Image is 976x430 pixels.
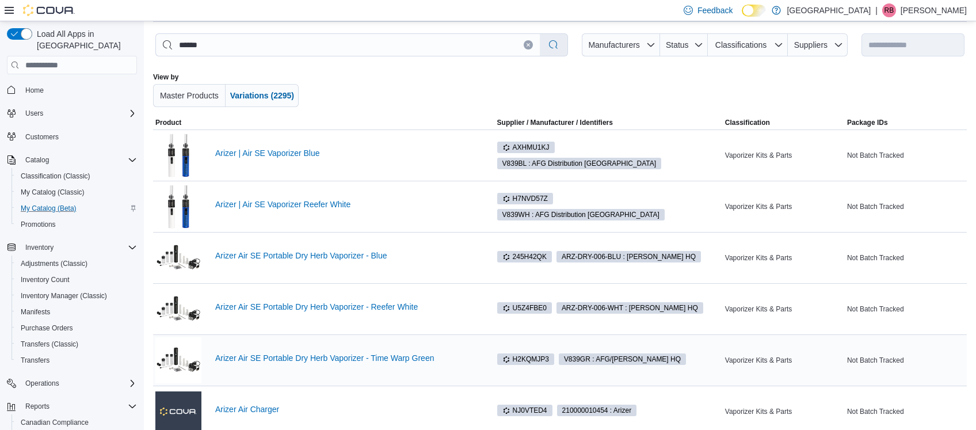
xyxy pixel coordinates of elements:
[21,324,73,333] span: Purchase Orders
[697,5,733,16] span: Feedback
[497,209,665,220] span: V839WH : AFG Distribution Canada
[497,405,552,416] span: NJ0VTED4
[16,218,60,231] a: Promotions
[155,235,201,281] img: Arizer Air SE Portable Dry Herb Vaporizer - Blue
[502,142,550,153] span: AXHMU1KJ
[215,251,476,260] a: Arizer Air SE Portable Dry Herb Vaporizer - Blue
[21,188,85,197] span: My Catalog (Classic)
[21,376,137,390] span: Operations
[25,109,43,118] span: Users
[16,185,89,199] a: My Catalog (Classic)
[25,402,49,411] span: Reports
[226,84,299,107] button: Variations (2295)
[16,353,54,367] a: Transfers
[21,340,78,349] span: Transfers (Classic)
[502,303,547,313] span: U5Z4FBE0
[16,289,137,303] span: Inventory Manager (Classic)
[725,118,770,127] span: Classification
[497,142,555,153] span: AXHMU1KJ
[708,33,788,56] button: Classifications
[481,118,613,127] span: Supplier / Manufacturer / Identifiers
[21,307,50,317] span: Manifests
[12,256,142,272] button: Adjustments (Classic)
[497,158,662,169] span: V839BL : AFG Distribution Canada
[21,241,58,254] button: Inventory
[21,204,77,213] span: My Catalog (Beta)
[875,3,878,17] p: |
[882,3,896,17] div: Ruby Bressan
[21,130,137,144] span: Customers
[582,33,660,56] button: Manufacturers
[497,193,553,204] span: H7NVD57Z
[2,375,142,391] button: Operations
[16,289,112,303] a: Inventory Manager (Classic)
[562,252,696,262] span: ARZ-DRY-006-BLU : [PERSON_NAME] HQ
[12,216,142,233] button: Promotions
[666,40,689,50] span: Status
[23,5,75,16] img: Cova
[524,40,533,50] button: Clear input
[559,353,686,365] span: V839GR : AFG/BOB HQ
[155,286,201,332] img: Arizer Air SE Portable Dry Herb Vaporizer - Reefer White
[16,353,137,367] span: Transfers
[155,118,181,127] span: Product
[16,273,137,287] span: Inventory Count
[845,200,967,214] div: Not Batch Tracked
[12,336,142,352] button: Transfers (Classic)
[12,168,142,184] button: Classification (Classic)
[502,354,549,364] span: H2KQMJP3
[497,118,613,127] div: Supplier / Manufacturer / Identifiers
[21,83,48,97] a: Home
[21,356,49,365] span: Transfers
[2,128,142,145] button: Customers
[21,399,54,413] button: Reports
[556,302,703,314] span: ARZ-DRY-006-WHT : BOB HQ
[556,251,701,262] span: ARZ-DRY-006-BLU : BOB HQ
[21,399,137,413] span: Reports
[21,418,89,427] span: Canadian Compliance
[502,252,547,262] span: 245H42QK
[16,416,93,429] a: Canadian Compliance
[16,337,137,351] span: Transfers (Classic)
[32,28,137,51] span: Load All Apps in [GEOGRAPHIC_DATA]
[21,291,107,300] span: Inventory Manager (Classic)
[564,354,681,364] span: V839GR : AFG/[PERSON_NAME] HQ
[16,169,137,183] span: Classification (Classic)
[21,172,90,181] span: Classification (Classic)
[2,152,142,168] button: Catalog
[502,405,547,416] span: NJ0VTED4
[16,257,92,271] a: Adjustments (Classic)
[16,337,83,351] a: Transfers (Classic)
[794,40,828,50] span: Suppliers
[12,184,142,200] button: My Catalog (Classic)
[21,130,63,144] a: Customers
[588,40,639,50] span: Manufacturers
[16,201,137,215] span: My Catalog (Beta)
[845,149,967,162] div: Not Batch Tracked
[25,243,54,252] span: Inventory
[12,320,142,336] button: Purchase Orders
[155,337,201,383] img: Arizer Air SE Portable Dry Herb Vaporizer - Time Warp Green
[16,201,81,215] a: My Catalog (Beta)
[787,3,871,17] p: [GEOGRAPHIC_DATA]
[497,302,552,314] span: U5Z4FBE0
[788,33,848,56] button: Suppliers
[845,302,967,316] div: Not Batch Tracked
[21,259,87,268] span: Adjustments (Classic)
[25,86,44,95] span: Home
[25,379,59,388] span: Operations
[557,405,637,416] span: 210000010454 : Arizer
[16,305,137,319] span: Manifests
[153,73,178,82] label: View by
[215,200,476,209] a: Arizer | Air SE Vaporizer Reefer White
[16,416,137,429] span: Canadian Compliance
[847,118,888,127] span: Package IDs
[845,353,967,367] div: Not Batch Tracked
[16,321,78,335] a: Purchase Orders
[21,82,137,97] span: Home
[562,405,632,416] span: 210000010454 : Arizer
[2,105,142,121] button: Users
[21,106,48,120] button: Users
[25,132,59,142] span: Customers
